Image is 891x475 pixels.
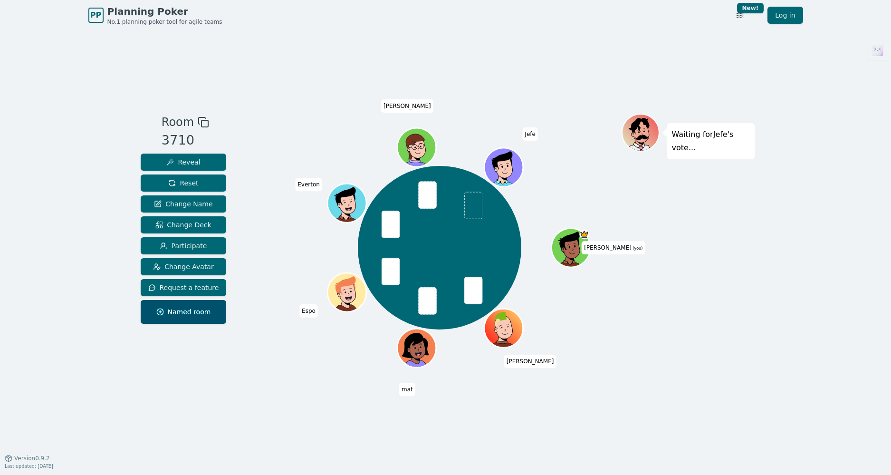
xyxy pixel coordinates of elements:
button: Change Deck [141,216,227,233]
button: Participate [141,237,227,254]
button: Reset [141,174,227,192]
button: Version0.9.2 [5,455,50,462]
span: Click to change your name [299,304,318,318]
span: Reset [168,178,198,188]
span: Participate [160,241,207,251]
span: Request a feature [148,283,219,292]
button: New! [731,7,748,24]
span: Change Name [154,199,212,209]
a: Log in [767,7,803,24]
span: PP [90,10,101,21]
button: Click to change your avatar [553,230,589,266]
span: Click to change your name [295,178,322,192]
span: Change Avatar [153,262,214,271]
a: PPPlanning PokerNo.1 planning poker tool for agile teams [88,5,222,26]
button: Named room [141,300,227,324]
span: Last updated: [DATE] [5,464,53,469]
div: 3710 [162,131,209,150]
span: Reveal [166,157,200,167]
p: Waiting for Jefe 's vote... [672,128,750,155]
span: Click to change your name [381,99,433,113]
span: Click to change your name [399,383,415,396]
span: (you) [632,246,643,251]
button: Change Name [141,195,227,213]
span: Click to change your name [522,127,538,141]
span: Rafael is the host [579,230,589,239]
span: Named room [156,307,211,317]
span: No.1 planning poker tool for agile teams [107,18,222,26]
button: Request a feature [141,279,227,296]
span: Change Deck [155,220,211,230]
button: Change Avatar [141,258,227,275]
span: Planning Poker [107,5,222,18]
span: Click to change your name [504,355,556,368]
span: Click to change your name [582,241,645,254]
button: Reveal [141,154,227,171]
div: New! [737,3,764,13]
span: Version 0.9.2 [14,455,50,462]
span: Room [162,114,194,131]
